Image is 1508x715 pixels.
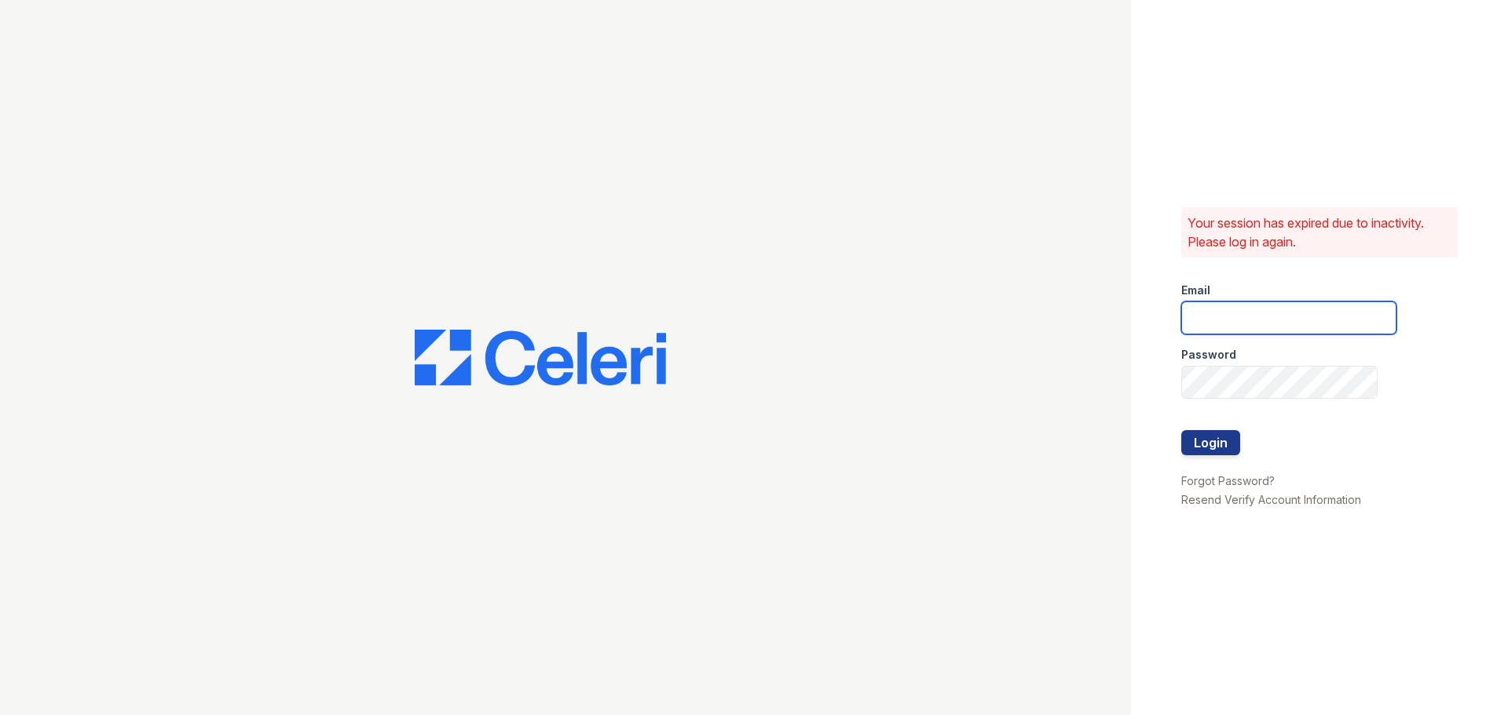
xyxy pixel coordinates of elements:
a: Forgot Password? [1181,474,1275,487]
p: Your session has expired due to inactivity. Please log in again. [1188,213,1451,251]
label: Email [1181,283,1210,298]
button: Login [1181,430,1240,455]
img: CE_Logo_Blue-a8612792a0a2168367f1c8372b55b34899dd931a85d93a1a3d3e32e68fde9ad4.png [415,330,666,386]
label: Password [1181,347,1236,363]
a: Resend Verify Account Information [1181,493,1361,506]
